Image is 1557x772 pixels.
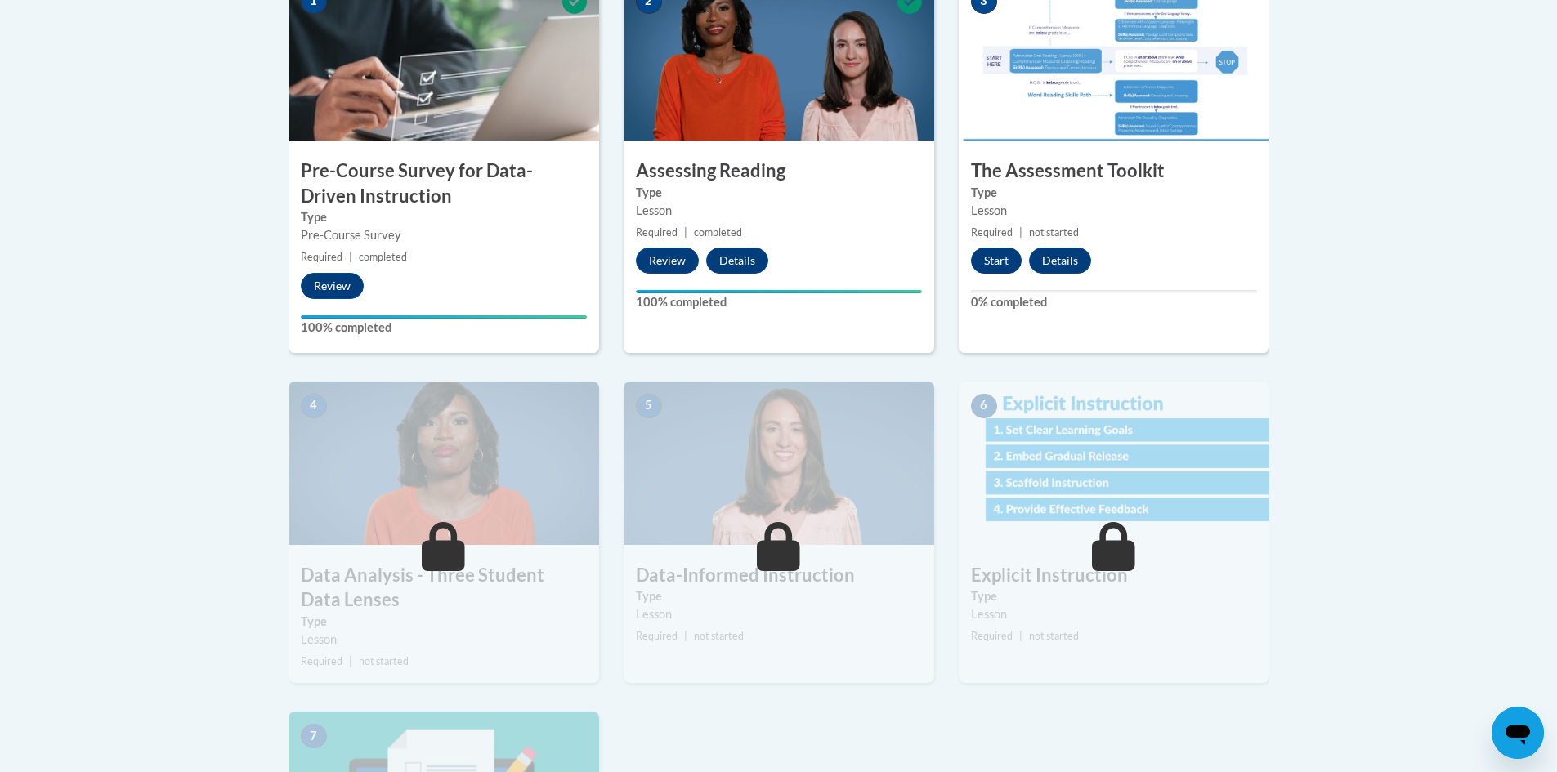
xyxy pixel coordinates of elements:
[301,724,327,748] span: 7
[1019,630,1022,642] span: |
[636,394,662,418] span: 5
[1029,248,1091,274] button: Details
[971,226,1013,239] span: Required
[289,382,599,545] img: Course Image
[971,630,1013,642] span: Required
[349,655,352,667] span: |
[1019,226,1022,239] span: |
[636,184,922,202] label: Type
[971,248,1022,274] button: Start
[624,382,934,545] img: Course Image
[301,319,587,337] label: 100% completed
[301,273,364,299] button: Review
[301,631,587,649] div: Lesson
[959,158,1269,184] h3: The Assessment Toolkit
[706,248,768,274] button: Details
[971,605,1257,623] div: Lesson
[636,290,922,293] div: Your progress
[1492,707,1544,759] iframe: Button to launch messaging window
[301,613,587,631] label: Type
[301,251,342,263] span: Required
[624,158,934,184] h3: Assessing Reading
[959,563,1269,588] h3: Explicit Instruction
[636,226,678,239] span: Required
[694,226,742,239] span: completed
[1029,226,1079,239] span: not started
[971,184,1257,202] label: Type
[301,208,587,226] label: Type
[971,202,1257,220] div: Lesson
[694,630,744,642] span: not started
[636,605,922,623] div: Lesson
[636,202,922,220] div: Lesson
[971,394,997,418] span: 6
[1029,630,1079,642] span: not started
[349,251,352,263] span: |
[359,251,407,263] span: completed
[359,655,409,667] span: not started
[301,226,587,244] div: Pre-Course Survey
[289,563,599,614] h3: Data Analysis - Three Student Data Lenses
[301,394,327,418] span: 4
[636,293,922,311] label: 100% completed
[636,248,699,274] button: Review
[289,158,599,209] h3: Pre-Course Survey for Data-Driven Instruction
[684,630,687,642] span: |
[636,587,922,605] label: Type
[636,630,678,642] span: Required
[684,226,687,239] span: |
[971,293,1257,311] label: 0% completed
[624,563,934,588] h3: Data-Informed Instruction
[301,655,342,667] span: Required
[301,315,587,319] div: Your progress
[971,587,1257,605] label: Type
[959,382,1269,545] img: Course Image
